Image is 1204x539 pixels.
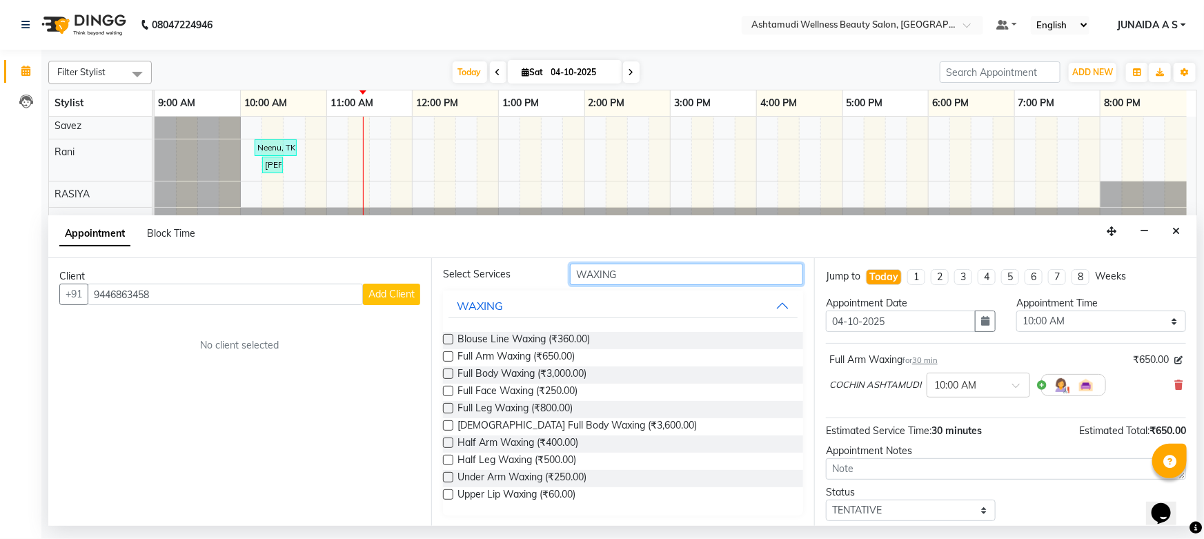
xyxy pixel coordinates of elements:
[1072,269,1089,285] li: 8
[457,435,578,453] span: Half Arm Waxing (₹400.00)
[1133,353,1169,367] span: ₹650.00
[1149,424,1186,437] span: ₹650.00
[453,61,487,83] span: Today
[457,401,573,418] span: Full Leg Waxing (₹800.00)
[585,93,629,113] a: 2:00 PM
[55,97,83,109] span: Stylist
[1069,63,1116,82] button: ADD NEW
[92,338,387,353] div: No client selected
[457,332,590,349] span: Blouse Line Waxing (₹360.00)
[570,264,803,285] input: Search by service name
[931,269,949,285] li: 2
[912,355,938,365] span: 30 min
[978,269,996,285] li: 4
[433,267,560,282] div: Select Services
[59,222,130,246] span: Appointment
[1078,377,1094,393] img: Interior.png
[869,270,898,284] div: Today
[457,487,575,504] span: Upper Lip Waxing (₹60.00)
[457,349,575,366] span: Full Arm Waxing (₹650.00)
[152,6,213,44] b: 08047224946
[1095,269,1126,284] div: Weeks
[826,485,996,500] div: Status
[241,93,290,113] a: 10:00 AM
[457,453,576,470] span: Half Leg Waxing (₹500.00)
[954,269,972,285] li: 3
[929,93,972,113] a: 6:00 PM
[88,284,363,305] input: Search by Name/Mobile/Email/Code
[55,188,90,200] span: RASIYA
[826,296,996,311] div: Appointment Date
[264,159,282,171] div: [PERSON_NAME], TK02, 10:15 AM-10:30 AM, Eyebrows Threading
[457,366,586,384] span: Full Body Waxing (₹3,000.00)
[829,378,921,392] span: COCHIN ASHTAMUDI
[826,311,976,332] input: yyyy-mm-dd
[413,93,462,113] a: 12:00 PM
[907,269,925,285] li: 1
[457,297,503,314] div: WAXING
[155,93,199,113] a: 9:00 AM
[1048,269,1066,285] li: 7
[457,418,697,435] span: [DEMOGRAPHIC_DATA] Full Body Waxing (₹3,600.00)
[843,93,887,113] a: 5:00 PM
[902,355,938,365] small: for
[327,93,377,113] a: 11:00 AM
[671,93,714,113] a: 3:00 PM
[1101,93,1144,113] a: 8:00 PM
[826,444,1186,458] div: Appointment Notes
[147,227,195,239] span: Block Time
[547,62,616,83] input: 2025-10-04
[931,424,982,437] span: 30 minutes
[457,470,586,487] span: Under Arm Waxing (₹250.00)
[1016,296,1186,311] div: Appointment Time
[1053,377,1069,393] img: Hairdresser.png
[1015,93,1058,113] a: 7:00 PM
[940,61,1060,83] input: Search Appointment
[55,214,132,226] span: [PERSON_NAME]
[826,269,860,284] div: Jump to
[1174,356,1183,364] i: Edit price
[35,6,130,44] img: logo
[59,269,420,284] div: Client
[368,288,415,300] span: Add Client
[55,119,81,132] span: Savez
[448,293,798,318] button: WAXING
[1001,269,1019,285] li: 5
[1079,424,1149,437] span: Estimated Total:
[256,141,295,154] div: Neenu, TK03, 10:10 AM-10:40 AM, Eyebrows Threading,Forehead Threading
[59,284,88,305] button: +91
[457,384,578,401] span: Full Face Waxing (₹250.00)
[1166,221,1186,242] button: Close
[826,424,931,437] span: Estimated Service Time:
[519,67,547,77] span: Sat
[1072,67,1113,77] span: ADD NEW
[829,353,938,367] div: Full Arm Waxing
[1025,269,1043,285] li: 6
[1117,18,1178,32] span: JUNAIDA A S
[55,146,75,158] span: Rani
[363,284,420,305] button: Add Client
[757,93,800,113] a: 4:00 PM
[57,66,106,77] span: Filter Stylist
[1146,484,1190,525] iframe: chat widget
[499,93,542,113] a: 1:00 PM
